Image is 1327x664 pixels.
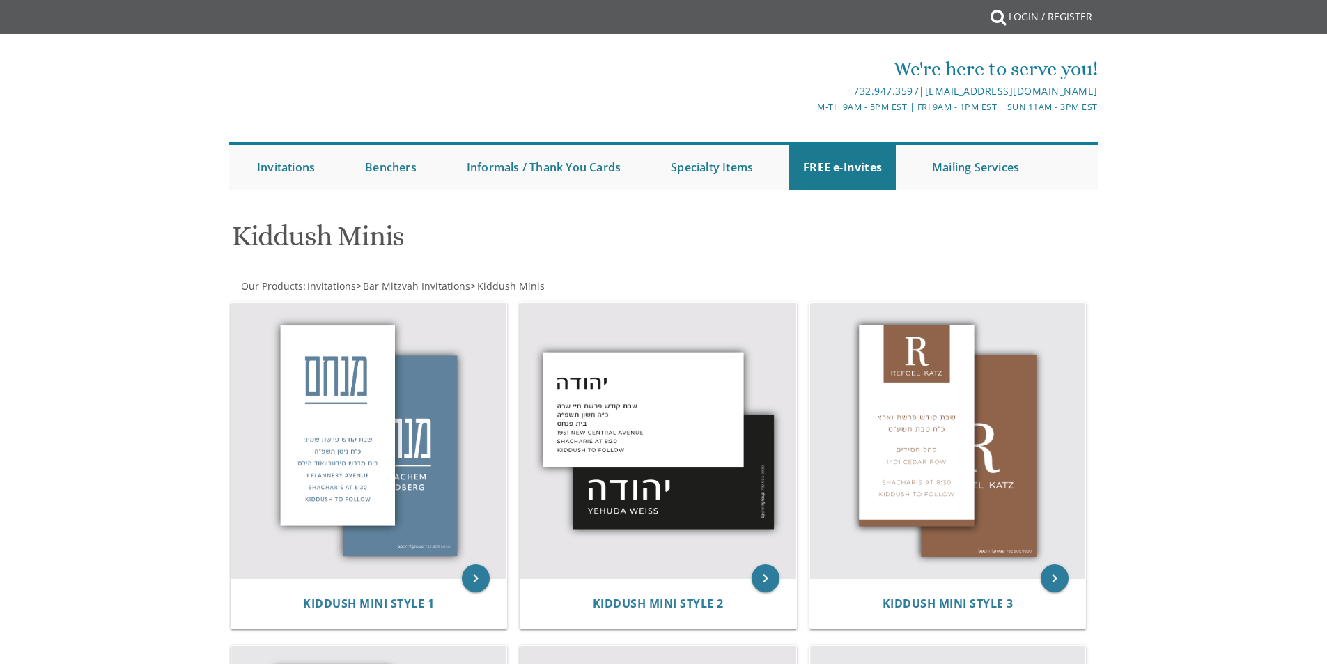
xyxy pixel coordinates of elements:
[476,279,545,293] a: Kiddush Minis
[243,145,329,190] a: Invitations
[307,279,356,293] span: Invitations
[520,55,1098,83] div: We're here to serve you!
[520,303,796,579] img: Kiddush Mini Style 2
[470,279,545,293] span: >
[231,303,507,579] img: Kiddush Mini Style 1
[657,145,767,190] a: Specialty Items
[229,279,664,293] div: :
[453,145,635,190] a: Informals / Thank You Cards
[789,145,896,190] a: FREE e-Invites
[883,596,1014,611] span: Kiddush Mini Style 3
[918,145,1033,190] a: Mailing Services
[232,221,800,262] h1: Kiddush Minis
[240,279,303,293] a: Our Products
[462,564,490,592] a: keyboard_arrow_right
[520,100,1098,114] div: M-Th 9am - 5pm EST | Fri 9am - 1pm EST | Sun 11am - 3pm EST
[351,145,430,190] a: Benchers
[356,279,470,293] span: >
[925,84,1098,98] a: [EMAIL_ADDRESS][DOMAIN_NAME]
[477,279,545,293] span: Kiddush Minis
[362,279,470,293] a: Bar Mitzvah Invitations
[853,84,919,98] a: 732.947.3597
[752,564,779,592] a: keyboard_arrow_right
[306,279,356,293] a: Invitations
[593,597,724,610] a: Kiddush Mini Style 2
[363,279,470,293] span: Bar Mitzvah Invitations
[303,597,434,610] a: Kiddush Mini Style 1
[520,83,1098,100] div: |
[1041,564,1069,592] a: keyboard_arrow_right
[883,597,1014,610] a: Kiddush Mini Style 3
[303,596,434,611] span: Kiddush Mini Style 1
[593,596,724,611] span: Kiddush Mini Style 2
[810,303,1086,579] img: Kiddush Mini Style 3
